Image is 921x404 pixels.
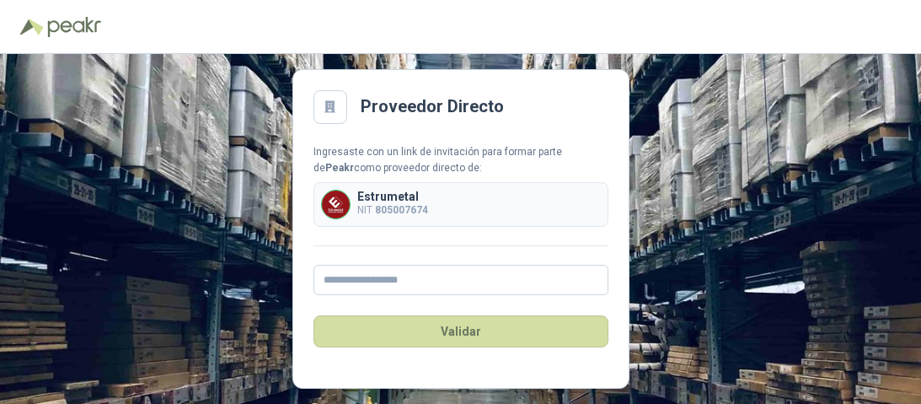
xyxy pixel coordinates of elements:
[322,191,350,218] img: Company Logo
[357,202,428,218] p: NIT
[375,204,428,216] b: 805007674
[313,315,608,347] button: Validar
[361,94,504,120] h2: Proveedor Directo
[47,17,101,37] img: Peakr
[313,144,608,176] div: Ingresaste con un link de invitación para formar parte de como proveedor directo de:
[325,162,354,174] b: Peakr
[20,19,44,35] img: Logo
[357,191,428,202] p: Estrumetal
